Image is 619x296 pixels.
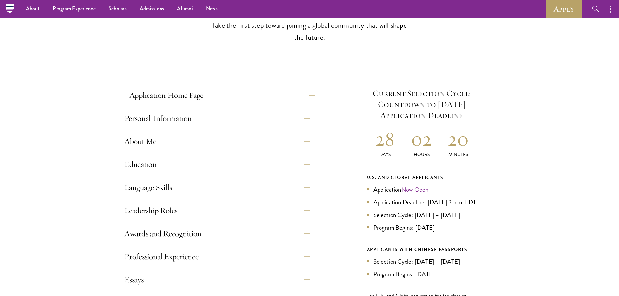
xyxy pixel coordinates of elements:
li: Application Deadline: [DATE] 3 p.m. EDT [367,198,477,207]
li: Selection Cycle: [DATE] – [DATE] [367,257,477,266]
p: Hours [403,151,440,158]
button: Personal Information [124,110,310,126]
button: Essays [124,272,310,288]
h2: 28 [367,127,404,151]
h2: 20 [440,127,477,151]
li: Application [367,185,477,194]
div: APPLICANTS WITH CHINESE PASSPORTS [367,245,477,253]
p: Days [367,151,404,158]
h5: Current Selection Cycle: Countdown to [DATE] Application Deadline [367,88,477,121]
button: About Me [124,134,310,149]
h2: 02 [403,127,440,151]
li: Selection Cycle: [DATE] – [DATE] [367,210,477,220]
li: Program Begins: [DATE] [367,223,477,232]
li: Program Begins: [DATE] [367,269,477,279]
button: Leadership Roles [124,203,310,218]
p: Take the first step toward joining a global community that will shape the future. [209,19,410,44]
button: Language Skills [124,180,310,195]
button: Education [124,157,310,172]
div: U.S. and Global Applicants [367,174,477,182]
button: Awards and Recognition [124,226,310,241]
a: Now Open [401,185,429,194]
button: Application Home Page [129,87,315,103]
p: Minutes [440,151,477,158]
button: Professional Experience [124,249,310,264]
